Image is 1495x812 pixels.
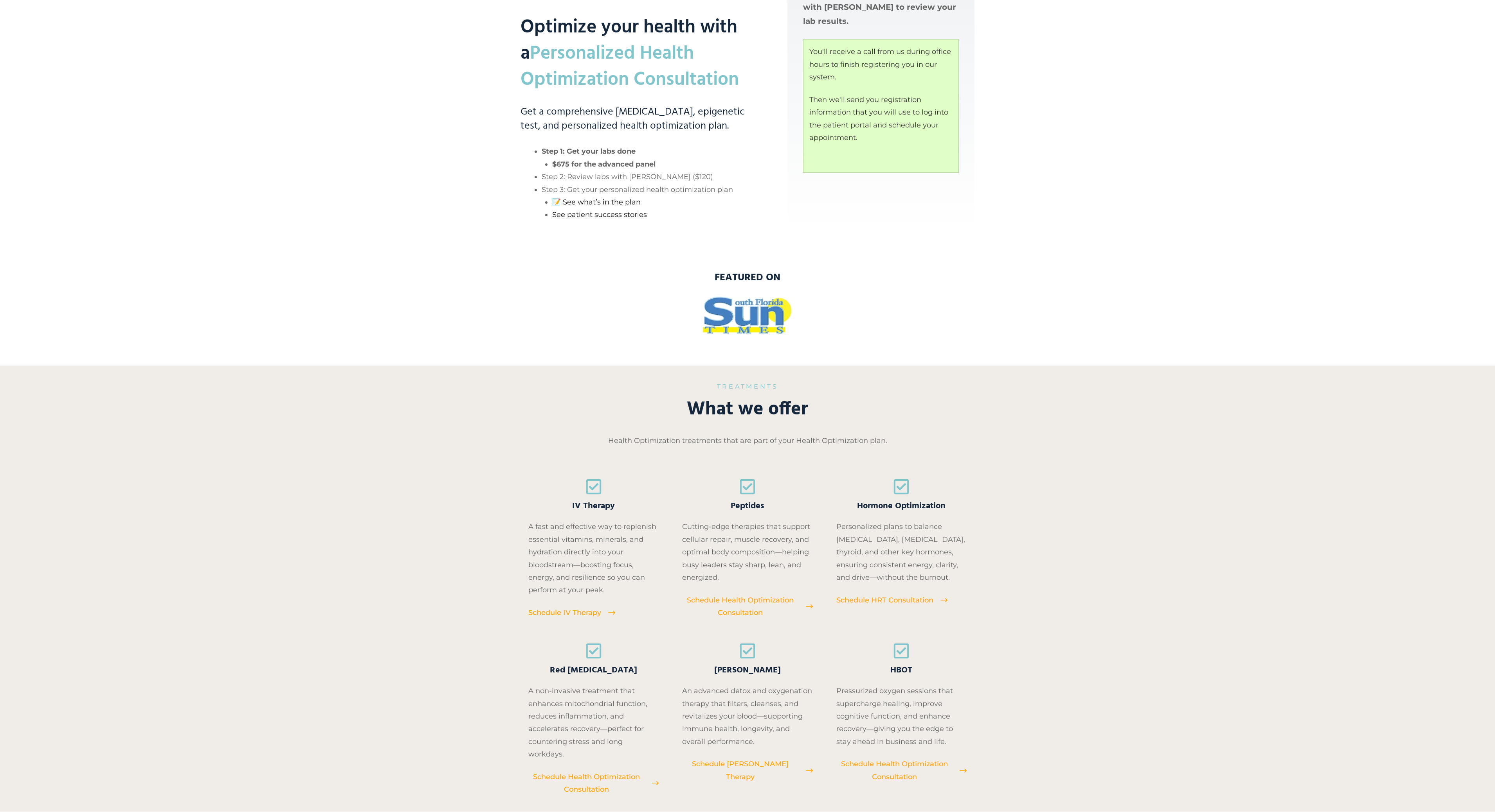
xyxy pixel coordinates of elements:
[890,664,912,677] span: HBOT
[550,664,637,677] span: Red [MEDICAL_DATA]
[528,520,659,596] p: A fast and effective way to replenish essential vitamins, minerals, and hydration directly into y...
[682,758,798,783] span: Schedule [PERSON_NAME] Therapy
[528,685,659,760] p: A non-invasive treatment that enhances mitochondrial function, reduces inflammation, and accelera...
[731,500,764,513] span: Peptides
[552,160,656,168] strong: $675 for the advanced panel
[682,594,812,619] a: Schedule Health Optimization Consultation
[521,39,739,95] mark: Personalized Health Optimization Consultation
[714,664,781,677] span: [PERSON_NAME]
[682,758,812,783] a: Schedule [PERSON_NAME] Therapy
[836,758,953,783] span: Schedule Health Optimization Consultation
[809,45,953,83] p: You'll receive a call from us during office hours to finish registering you in our system.
[836,594,947,606] a: Schedule HRT Consultation
[857,500,946,513] span: Hormone Optimization
[836,594,933,606] span: Schedule HRT Consultation
[528,381,967,393] h6: TREATMENTS
[836,520,967,584] p: Personalized plans to balance [MEDICAL_DATA], [MEDICAL_DATA], thyroid, and other key hormones, en...
[521,105,756,134] h3: Get a comprehensive [MEDICAL_DATA], epigenetic test, and personalized health optimization plan.
[528,771,659,796] a: Schedule Health Optimization Consultation
[521,271,974,285] h3: featured on
[528,606,601,619] span: Schedule IV Therapy
[542,147,636,156] strong: Step 1: Get your labs done
[809,93,953,144] p: Then we'll send you registration information that you will use to log into the patient portal and...
[682,685,812,748] p: An advanced detox and oxygenation therapy that filters, cleanses, and revitalizes your blood—supp...
[528,434,967,447] p: Health Optimization treatments that are part of your Health Optimization plan.
[682,594,798,619] span: Schedule Health Optimization Consultation
[528,771,645,796] span: Schedule Health Optimization Consultation
[836,758,967,783] a: Schedule Health Optimization Consultation
[552,210,647,219] a: See patient success stories
[552,198,641,206] a: 📝 See what’s in the plan
[528,396,967,423] h2: What we offer
[572,500,615,513] span: IV Therapy
[836,685,967,748] p: Pressurized oxygen sessions that supercharge healing, improve cognitive function, and enhance rec...
[682,520,812,584] p: Cutting-edge therapies that support cellular repair, muscle recovery, and optimal body compositio...
[528,606,615,619] a: Schedule IV Therapy
[542,170,756,183] li: Step 2: Review labs with [PERSON_NAME] ($120)
[542,183,756,221] li: Step 3: Get your personalized health optimization plan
